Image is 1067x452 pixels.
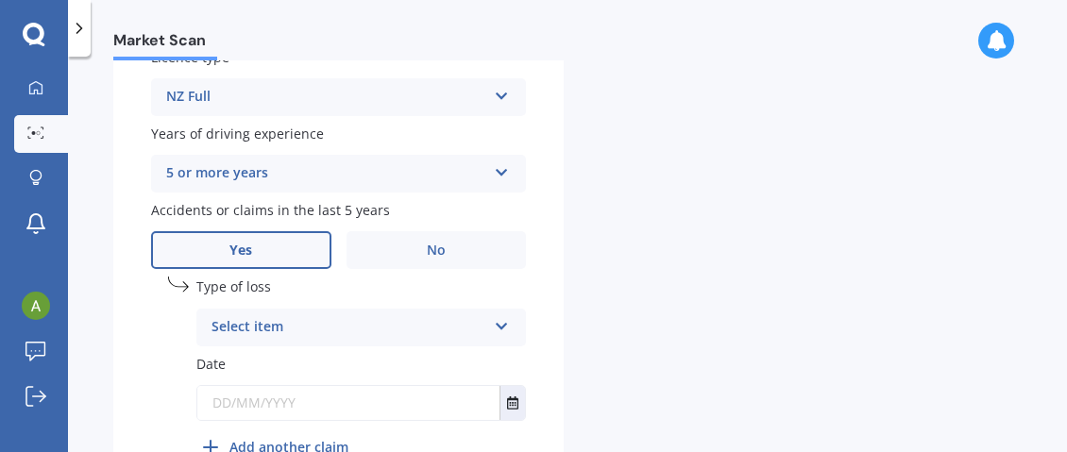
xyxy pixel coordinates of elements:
button: Select date [500,386,525,420]
span: Accidents or claims in the last 5 years [151,201,390,219]
span: Years of driving experience [151,125,324,142]
img: ACg8ocKQ_B3NawFNTJkGEsh9dCiJ5IeXyaLTu9kb02Drt4ya5AuFgw=s96-c [22,292,50,320]
div: 5 or more years [166,162,486,185]
span: Type of loss [196,278,271,296]
span: Market Scan [113,31,217,57]
span: Date [196,355,226,373]
input: DD/MM/YYYY [197,386,500,420]
span: No [427,243,446,259]
span: Licence type [151,48,229,66]
div: Select item [212,316,486,339]
span: Yes [229,243,252,259]
div: NZ Full [166,86,486,109]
